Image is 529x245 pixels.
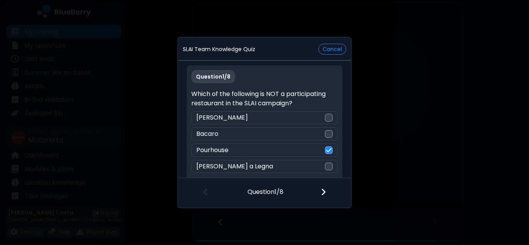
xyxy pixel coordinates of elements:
[196,146,228,155] p: Pourhouse
[247,178,283,197] p: Question 1 / 8
[191,89,337,108] p: Which of the following is NOT a participating restaurant in the SLAI campaign?
[183,46,255,53] p: SLAI Team Knowledge Quiz
[196,129,218,139] p: Bacaro
[326,147,331,153] img: check
[191,70,235,83] p: Question 1 / 8
[318,44,346,55] button: Cancel
[196,162,273,171] p: [PERSON_NAME] a Legna
[321,188,326,196] img: file icon
[196,113,248,122] p: [PERSON_NAME]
